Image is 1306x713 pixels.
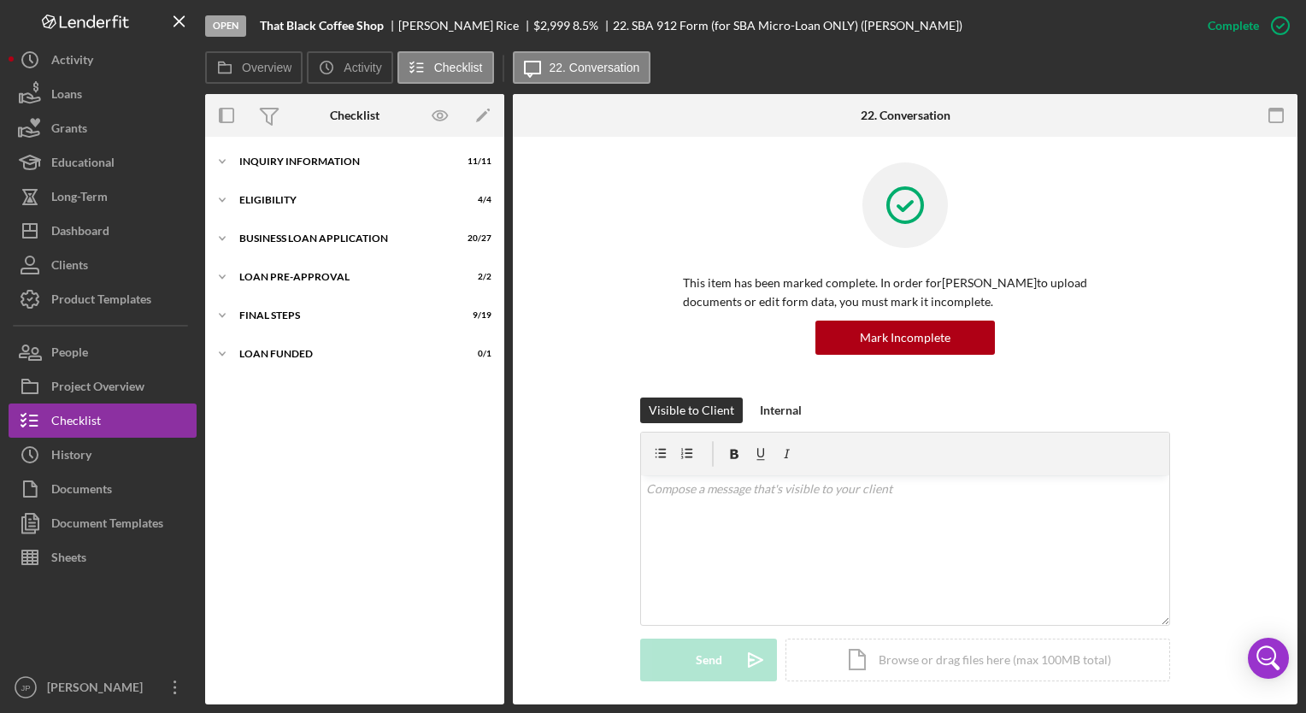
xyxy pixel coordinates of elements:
div: 22. Conversation [861,109,950,122]
button: Grants [9,111,197,145]
div: Loans [51,77,82,115]
button: Send [640,639,777,681]
button: Checklist [9,404,197,438]
label: Checklist [434,61,483,74]
button: JP[PERSON_NAME] [9,670,197,704]
button: Project Overview [9,369,197,404]
div: History [51,438,91,476]
div: 8.5 % [573,19,598,32]
p: This item has been marked complete. In order for [PERSON_NAME] to upload documents or edit form d... [683,274,1127,312]
button: Document Templates [9,506,197,540]
div: Educational [51,145,115,184]
button: 22. Conversation [513,51,651,84]
button: History [9,438,197,472]
div: 9 / 19 [461,310,491,321]
button: Sheets [9,540,197,575]
label: 22. Conversation [550,61,640,74]
div: LOAN FUNDED [239,349,449,359]
button: Educational [9,145,197,180]
div: Documents [51,472,112,510]
div: 4 / 4 [461,195,491,205]
button: Documents [9,472,197,506]
div: Visible to Client [649,398,734,423]
div: ELIGIBILITY [239,195,449,205]
div: LOAN PRE-APPROVAL [239,272,449,282]
button: Long-Term [9,180,197,214]
div: Mark Incomplete [860,321,950,355]
button: People [9,335,197,369]
text: JP [21,683,30,692]
button: Activity [9,43,197,77]
button: Internal [751,398,810,423]
button: Overview [205,51,303,84]
div: [PERSON_NAME] [43,670,154,709]
button: Dashboard [9,214,197,248]
div: Product Templates [51,282,151,321]
div: Long-Term [51,180,108,218]
button: Checklist [397,51,494,84]
span: $2,999 [533,18,570,32]
div: FINAL STEPS [239,310,449,321]
label: Overview [242,61,291,74]
div: 22. SBA 912 Form (for SBA Micro-Loan ONLY) ([PERSON_NAME]) [613,19,962,32]
div: Internal [760,398,802,423]
b: That Black Coffee Shop [260,19,384,32]
button: Mark Incomplete [815,321,995,355]
div: Open Intercom Messenger [1248,638,1289,679]
div: 2 / 2 [461,272,491,282]
div: Send [696,639,722,681]
div: Clients [51,248,88,286]
button: Clients [9,248,197,282]
button: Activity [307,51,392,84]
button: Loans [9,77,197,111]
div: 20 / 27 [461,233,491,244]
div: People [51,335,88,374]
div: 11 / 11 [461,156,491,167]
button: Visible to Client [640,398,743,423]
div: Checklist [330,109,379,122]
div: Grants [51,111,87,150]
div: Activity [51,43,93,81]
div: Checklist [51,404,101,442]
div: INQUIRY INFORMATION [239,156,449,167]
div: BUSINESS LOAN APPLICATION [239,233,449,244]
div: Project Overview [51,369,144,408]
div: [PERSON_NAME] Rice [398,19,533,32]
div: 0 / 1 [461,349,491,359]
div: Dashboard [51,214,109,252]
label: Activity [344,61,381,74]
button: Product Templates [9,282,197,316]
div: Sheets [51,540,86,579]
div: Open [205,15,246,37]
div: Document Templates [51,506,163,545]
div: Complete [1208,9,1259,43]
button: Complete [1191,9,1297,43]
